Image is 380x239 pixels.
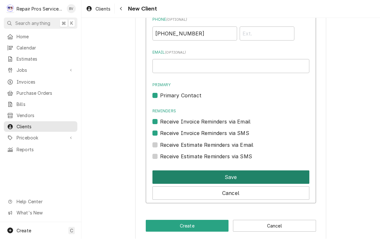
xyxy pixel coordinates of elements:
span: C [70,228,73,234]
a: Vendors [4,110,77,121]
span: Home [17,34,74,40]
label: Email [152,50,309,56]
span: Calendar [17,45,74,51]
a: Bills [4,99,77,110]
button: Navigate back [116,4,126,14]
input: Ext. [240,27,295,41]
div: Repair Pros Services Inc [17,6,63,12]
a: Purchase Orders [4,88,77,99]
span: Help Center [17,198,74,205]
a: Go to Pricebook [4,133,77,143]
div: Button Group Row [152,168,309,184]
span: What's New [17,210,74,216]
button: Search anything⌘K [4,18,77,29]
a: Invoices [4,77,77,87]
label: Primary Contact [160,92,201,100]
span: Create [17,228,31,234]
button: Create [146,220,229,232]
span: K [70,20,73,27]
a: Go to Help Center [4,197,77,207]
div: Phone [152,17,309,41]
a: Calendar [4,43,77,53]
span: New Client [126,5,157,13]
div: Primary [152,82,309,100]
button: Cancel [233,220,316,232]
div: Brian Volker's Avatar [67,4,76,13]
span: Bills [17,101,74,108]
button: Save [152,171,309,184]
span: Vendors [17,112,74,119]
div: BV [67,4,76,13]
div: Button Group Row [146,220,316,232]
span: Reports [17,146,74,153]
a: Go to What's New [4,208,77,218]
span: ( optional ) [166,18,187,22]
label: Receive Invoice Reminders via Email [160,118,251,126]
label: Primary [152,82,309,88]
div: Button Group [146,220,316,232]
a: Home [4,32,77,42]
label: Receive Estimate Reminders via SMS [160,153,252,161]
div: Repair Pros Services Inc's Avatar [6,4,15,13]
input: Number [152,27,237,41]
button: Cancel [152,187,309,200]
span: Jobs [17,67,65,74]
a: Go to Jobs [4,65,77,76]
span: Invoices [17,79,74,86]
a: Clients [4,122,77,132]
label: Phone [152,17,309,23]
a: Estimates [4,54,77,64]
a: Reports [4,145,77,155]
label: Receive Invoice Reminders via SMS [160,130,249,137]
span: Search anything [15,20,50,27]
span: Pricebook [17,135,65,141]
span: Clients [17,123,74,130]
div: Button Group Row [152,184,309,200]
div: Reminders [152,108,309,126]
div: Email [152,50,309,73]
a: Clients [83,4,113,14]
span: Purchase Orders [17,90,74,97]
div: Button Group [152,168,309,200]
div: R [6,4,15,13]
span: Clients [95,6,110,12]
label: Receive Estimate Reminders via Email [160,141,254,149]
span: ⌘ [61,20,66,27]
span: Estimates [17,56,74,63]
span: ( optional ) [165,51,186,55]
label: Reminders [152,108,309,114]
